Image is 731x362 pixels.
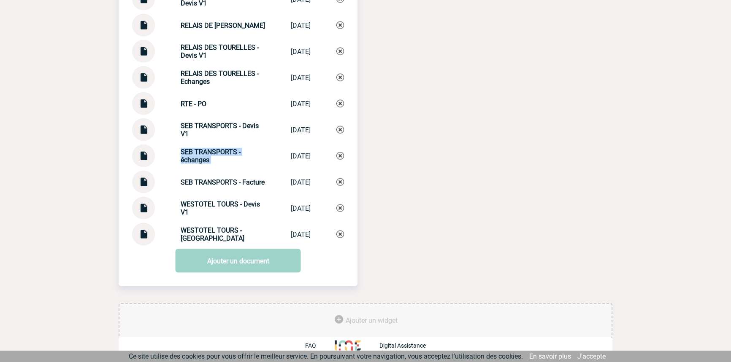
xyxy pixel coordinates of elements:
[291,204,311,212] div: [DATE]
[291,100,311,108] div: [DATE]
[336,231,344,238] img: Supprimer
[291,126,311,134] div: [DATE]
[336,152,344,160] img: Supprimer
[181,122,259,138] strong: SEB TRANSPORTS - Devis V1
[176,249,301,273] a: Ajouter un document
[305,342,316,349] p: FAQ
[346,316,398,324] span: Ajouter un widget
[336,178,344,186] img: Supprimer
[181,21,265,29] strong: RELAIS DE [PERSON_NAME]
[181,178,265,186] strong: SEB TRANSPORTS - Facture
[335,341,361,351] img: http://www.idealmeetingsevents.fr/
[129,352,523,360] span: Ce site utilise des cookies pour vous offrir le meilleur service. En poursuivant votre navigation...
[291,152,311,160] div: [DATE]
[336,48,344,55] img: Supprimer
[181,100,206,108] strong: RTE - PO
[336,21,344,29] img: Supprimer
[181,70,259,86] strong: RELAIS DES TOURELLES - Echanges
[291,48,311,56] div: [DATE]
[379,342,426,349] p: Digital Assistance
[529,352,571,360] a: En savoir plus
[291,178,311,186] div: [DATE]
[577,352,606,360] a: J'accepte
[336,74,344,81] img: Supprimer
[336,100,344,107] img: Supprimer
[181,148,241,164] strong: SEB TRANSPORTS - échanges
[181,226,244,242] strong: WESTOTEL TOURS - [GEOGRAPHIC_DATA]
[336,204,344,212] img: Supprimer
[181,43,259,59] strong: RELAIS DES TOURELLES - Devis V1
[336,126,344,134] img: Supprimer
[119,303,612,338] div: Ajouter des outils d'aide à la gestion de votre événement
[291,74,311,82] div: [DATE]
[181,200,260,216] strong: WESTOTEL TOURS - Devis V1
[291,21,311,29] div: [DATE]
[291,231,311,239] div: [DATE]
[305,341,335,349] a: FAQ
